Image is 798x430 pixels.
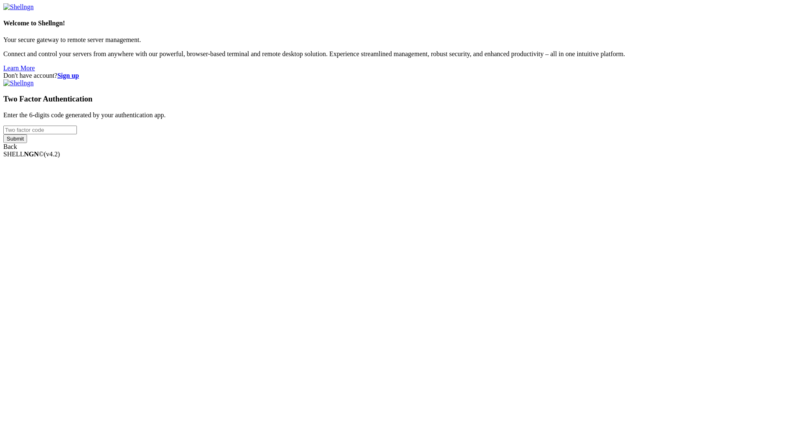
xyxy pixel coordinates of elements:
[3,50,795,58] p: Connect and control your servers from anywhere with our powerful, browser-based terminal and remo...
[24,151,39,158] b: NGN
[3,111,795,119] p: Enter the 6-digits code generated by your authentication app.
[3,36,795,44] p: Your secure gateway to remote server management.
[3,151,60,158] span: SHELL ©
[3,72,795,79] div: Don't have account?
[3,126,77,134] input: Two factor code
[3,3,34,11] img: Shellngn
[3,143,17,150] a: Back
[44,151,60,158] span: 4.2.0
[3,20,795,27] h4: Welcome to Shellngn!
[3,64,35,72] a: Learn More
[3,134,27,143] input: Submit
[3,79,34,87] img: Shellngn
[57,72,79,79] a: Sign up
[3,94,795,104] h3: Two Factor Authentication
